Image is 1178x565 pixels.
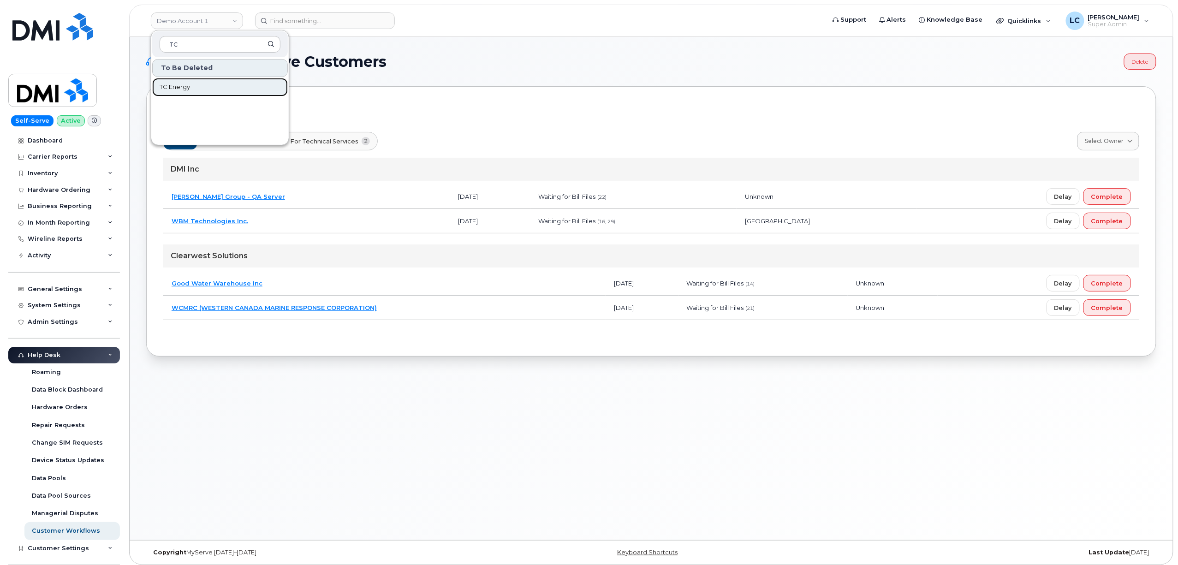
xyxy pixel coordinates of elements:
[152,78,288,96] a: TC Energy
[539,193,596,200] span: Waiting for Bill Files
[1047,188,1080,205] button: Delay
[1091,217,1123,226] span: Complete
[746,305,755,311] span: (21)
[606,271,678,296] td: [DATE]
[1047,213,1080,229] button: Delay
[291,137,359,146] span: For Technical Services
[172,304,377,311] a: WCMRC (WESTERN CANADA MARINE RESPONSE CORPORATION)
[606,296,678,320] td: [DATE]
[1083,188,1131,205] button: Complete
[1054,279,1072,288] span: Delay
[1047,275,1080,291] button: Delay
[146,549,483,556] div: MyServe [DATE]–[DATE]
[1054,303,1072,312] span: Delay
[1077,132,1139,150] a: Select Owner
[687,280,744,287] span: Waiting for Bill Files
[1085,137,1124,145] span: Select Owner
[1091,279,1123,288] span: Complete
[450,184,530,209] td: [DATE]
[1124,54,1156,70] a: Delete
[746,281,755,287] span: (14)
[856,304,885,311] span: Unknown
[856,280,885,287] span: Unknown
[450,209,530,233] td: [DATE]
[1083,213,1131,229] button: Complete
[172,193,285,200] a: [PERSON_NAME] Group - QA Server
[362,137,370,145] span: 2
[163,244,1139,268] div: Clearwest Solutions
[618,549,678,556] a: Keyboard Shortcuts
[152,59,288,77] div: To Be Deleted
[1083,275,1131,291] button: Complete
[820,549,1156,556] div: [DATE]
[598,194,607,200] span: (22)
[172,280,262,287] a: Good Water Warehouse Inc
[745,217,810,225] span: [GEOGRAPHIC_DATA]
[745,193,773,200] span: Unknown
[160,83,190,92] span: TC Energy
[1091,303,1123,312] span: Complete
[1083,299,1131,316] button: Complete
[1047,299,1080,316] button: Delay
[1089,549,1130,556] strong: Last Update
[687,304,744,311] span: Waiting for Bill Files
[539,217,596,225] span: Waiting for Bill Files
[172,217,248,225] a: WBM Technologies Inc.
[1091,192,1123,201] span: Complete
[163,158,1139,181] div: DMI Inc
[153,549,186,556] strong: Copyright
[160,36,280,53] input: Search
[1054,192,1072,201] span: Delay
[598,219,616,225] span: (16, 29)
[1054,217,1072,226] span: Delay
